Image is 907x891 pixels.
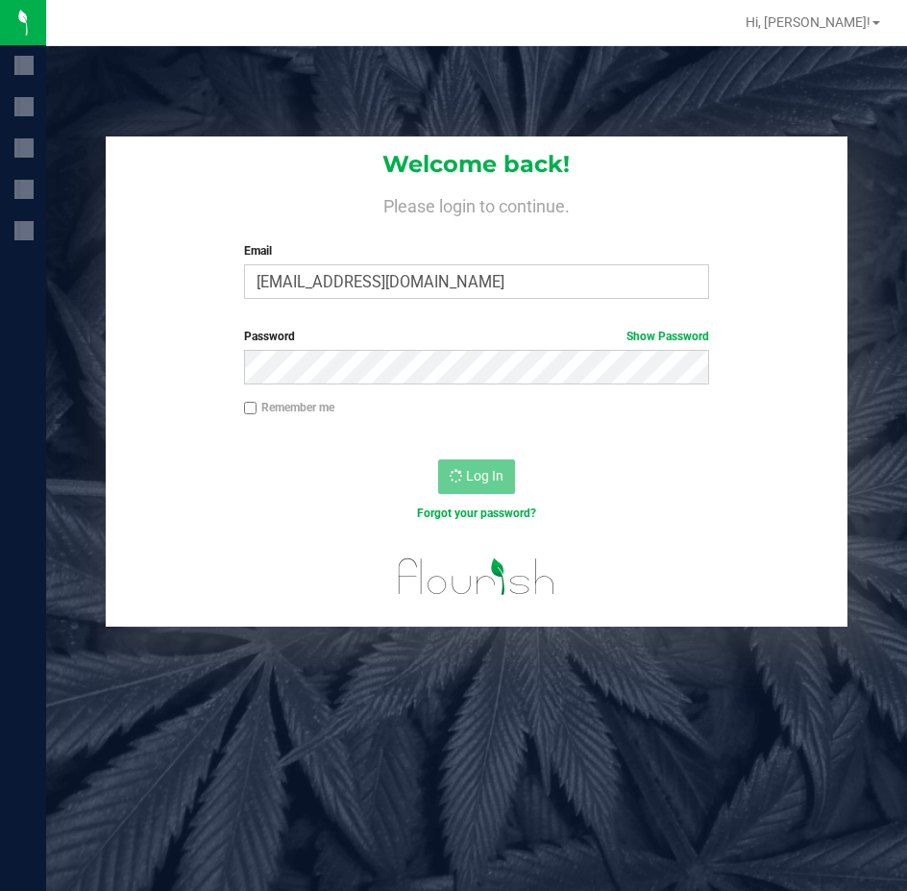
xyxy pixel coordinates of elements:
[106,152,847,177] h1: Welcome back!
[106,192,847,215] h4: Please login to continue.
[244,402,257,415] input: Remember me
[384,542,570,611] img: flourish_logo.svg
[244,399,334,416] label: Remember me
[626,330,709,343] a: Show Password
[244,242,709,260] label: Email
[438,459,515,494] button: Log In
[417,507,536,520] a: Forgot your password?
[244,330,295,343] span: Password
[466,468,503,483] span: Log In
[746,14,870,30] span: Hi, [PERSON_NAME]!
